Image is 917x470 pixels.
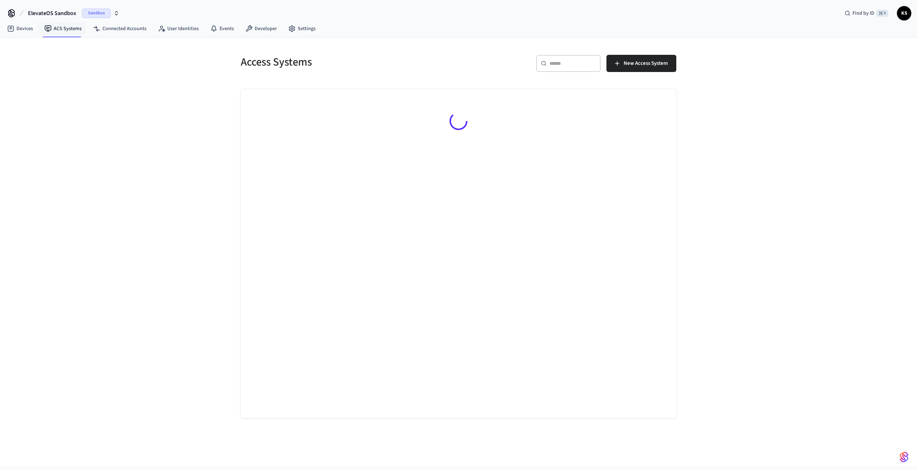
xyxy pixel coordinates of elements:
button: KS [897,6,911,20]
img: SeamLogoGradient.69752ec5.svg [900,451,908,463]
span: New Access System [624,59,668,68]
h5: Access Systems [241,55,454,69]
span: Sandbox [82,9,111,18]
span: ElevateOS Sandbox [28,9,76,18]
div: Find by ID⌘ K [839,7,894,20]
button: New Access System [606,55,676,72]
span: ⌘ K [877,10,888,17]
a: Settings [283,22,321,35]
span: Find by ID [853,10,874,17]
a: Devices [1,22,39,35]
a: Connected Accounts [87,22,152,35]
a: User Identities [152,22,205,35]
a: Developer [240,22,283,35]
a: ACS Systems [39,22,87,35]
span: KS [898,7,911,20]
a: Events [205,22,240,35]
